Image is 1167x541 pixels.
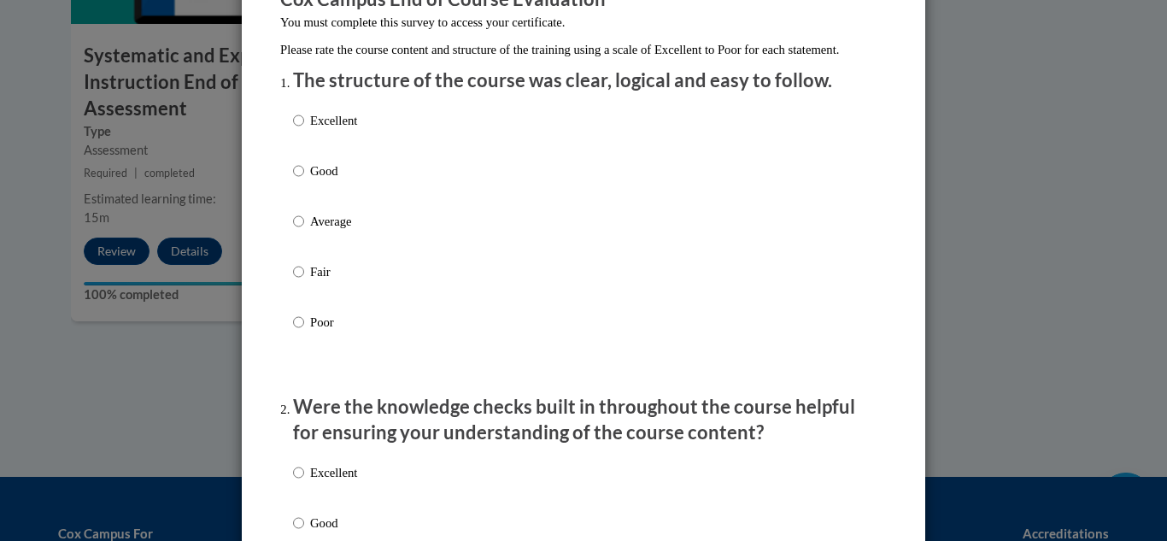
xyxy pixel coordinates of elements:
input: Poor [293,313,304,332]
p: Excellent [310,111,357,130]
p: Please rate the course content and structure of the training using a scale of Excellent to Poor f... [280,40,887,59]
p: You must complete this survey to access your certificate. [280,13,887,32]
input: Fair [293,262,304,281]
input: Average [293,212,304,231]
p: Were the knowledge checks built in throughout the course helpful for ensuring your understanding ... [293,394,874,447]
p: Excellent [310,463,357,482]
p: Average [310,212,357,231]
p: The structure of the course was clear, logical and easy to follow. [293,68,874,94]
input: Excellent [293,111,304,130]
input: Good [293,162,304,180]
p: Good [310,514,357,532]
p: Good [310,162,357,180]
input: Good [293,514,304,532]
p: Fair [310,262,357,281]
p: Poor [310,313,357,332]
input: Excellent [293,463,304,482]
